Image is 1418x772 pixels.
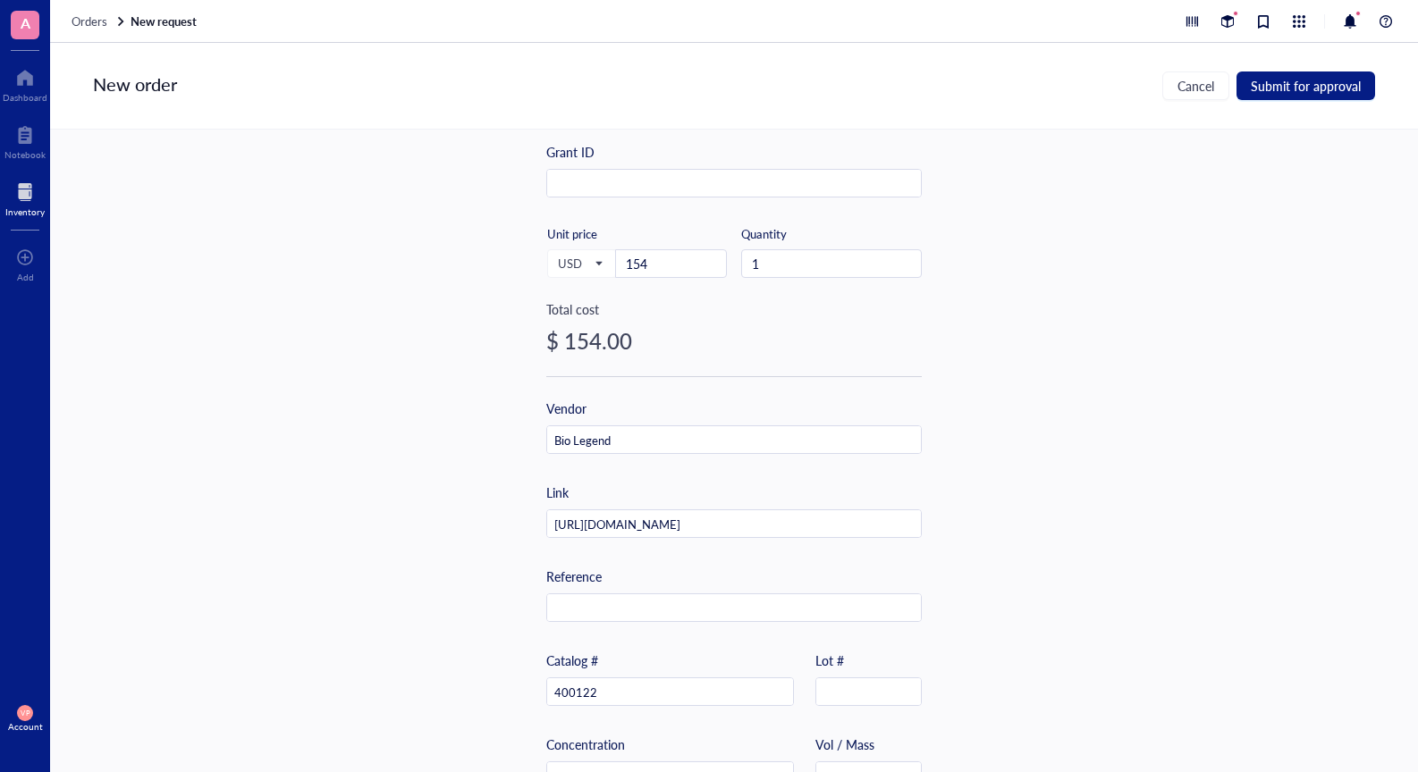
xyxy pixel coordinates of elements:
div: Concentration [546,734,625,754]
div: Lot # [815,650,844,670]
button: Cancel [1162,71,1229,100]
div: Vendor [546,399,587,418]
div: Catalog # [546,650,598,670]
div: Grant ID [546,142,595,162]
a: Dashboard [3,63,47,103]
div: Unit price [547,226,659,242]
button: Submit for approval [1237,71,1375,100]
div: Link [546,482,569,502]
div: Add [17,272,34,282]
div: Notebook [4,149,46,160]
span: Cancel [1177,79,1214,93]
span: Orders [72,13,107,29]
span: A [21,12,30,34]
div: $ 154.00 [546,326,922,355]
div: Total cost [546,299,922,319]
a: Inventory [5,178,45,217]
div: Inventory [5,206,45,217]
span: Submit for approval [1251,79,1361,93]
div: Vol / Mass [815,734,874,754]
a: Orders [72,13,127,29]
div: Reference [546,566,602,586]
a: Notebook [4,121,46,160]
span: USD [558,256,602,272]
div: Quantity [741,226,922,242]
span: VP [21,709,30,717]
div: New order [93,71,177,100]
a: New request [131,13,200,29]
div: Account [8,721,43,732]
div: Dashboard [3,92,47,103]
